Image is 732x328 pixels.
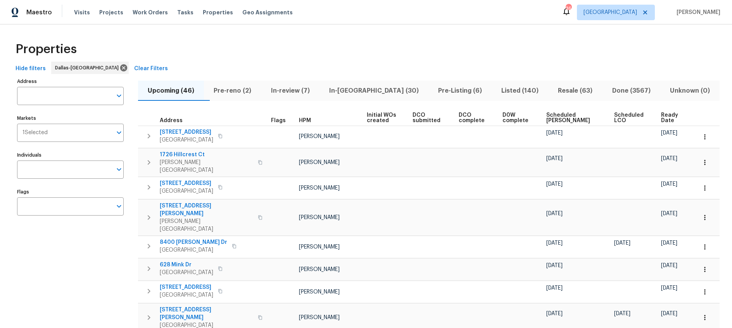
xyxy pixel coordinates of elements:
[17,116,124,121] label: Markets
[413,112,445,123] span: DCO submitted
[661,285,677,291] span: [DATE]
[299,118,311,123] span: HPM
[242,9,293,16] span: Geo Assignments
[299,160,340,165] span: [PERSON_NAME]
[661,181,677,187] span: [DATE]
[114,201,124,212] button: Open
[299,134,340,139] span: [PERSON_NAME]
[459,112,489,123] span: DCO complete
[546,130,563,136] span: [DATE]
[74,9,90,16] span: Visits
[160,283,213,291] span: [STREET_ADDRESS]
[12,62,49,76] button: Hide filters
[22,129,48,136] span: 1 Selected
[546,285,563,291] span: [DATE]
[114,90,124,101] button: Open
[546,311,563,316] span: [DATE]
[160,269,213,276] span: [GEOGRAPHIC_DATA]
[546,240,563,246] span: [DATE]
[17,79,124,84] label: Address
[496,85,544,96] span: Listed (140)
[661,130,677,136] span: [DATE]
[177,10,193,15] span: Tasks
[160,246,227,254] span: [GEOGRAPHIC_DATA]
[133,9,168,16] span: Work Orders
[160,291,213,299] span: [GEOGRAPHIC_DATA]
[114,127,124,138] button: Open
[134,64,168,74] span: Clear Filters
[661,156,677,161] span: [DATE]
[203,9,233,16] span: Properties
[16,45,77,53] span: Properties
[433,85,487,96] span: Pre-Listing (6)
[614,311,630,316] span: [DATE]
[160,118,183,123] span: Address
[566,5,571,12] div: 36
[160,136,213,144] span: [GEOGRAPHIC_DATA]
[299,185,340,191] span: [PERSON_NAME]
[16,64,46,74] span: Hide filters
[546,263,563,268] span: [DATE]
[661,263,677,268] span: [DATE]
[26,9,52,16] span: Maestro
[546,211,563,216] span: [DATE]
[160,218,253,233] span: [PERSON_NAME][GEOGRAPHIC_DATA]
[160,187,213,195] span: [GEOGRAPHIC_DATA]
[546,181,563,187] span: [DATE]
[614,240,630,246] span: [DATE]
[17,153,124,157] label: Individuals
[266,85,314,96] span: In-review (7)
[271,118,286,123] span: Flags
[665,85,715,96] span: Unknown (0)
[546,156,563,161] span: [DATE]
[661,311,677,316] span: [DATE]
[661,211,677,216] span: [DATE]
[143,85,199,96] span: Upcoming (46)
[299,289,340,295] span: [PERSON_NAME]
[55,64,122,72] span: Dallas-[GEOGRAPHIC_DATA]
[160,151,253,159] span: 1726 Hillcrest Ct
[299,267,340,272] span: [PERSON_NAME]
[160,306,253,321] span: [STREET_ADDRESS][PERSON_NAME]
[324,85,424,96] span: In-[GEOGRAPHIC_DATA] (30)
[546,112,601,123] span: Scheduled [PERSON_NAME]
[160,180,213,187] span: [STREET_ADDRESS]
[299,244,340,250] span: [PERSON_NAME]
[160,159,253,174] span: [PERSON_NAME][GEOGRAPHIC_DATA]
[114,164,124,175] button: Open
[502,112,533,123] span: D0W complete
[614,112,648,123] span: Scheduled LCO
[160,202,253,218] span: [STREET_ADDRESS][PERSON_NAME]
[131,62,171,76] button: Clear Filters
[673,9,720,16] span: [PERSON_NAME]
[160,261,213,269] span: 628 Mink Dr
[661,240,677,246] span: [DATE]
[584,9,637,16] span: [GEOGRAPHIC_DATA]
[160,128,213,136] span: [STREET_ADDRESS]
[607,85,656,96] span: Done (3567)
[209,85,256,96] span: Pre-reno (2)
[160,238,227,246] span: 8400 [PERSON_NAME] Dr
[51,62,129,74] div: Dallas-[GEOGRAPHIC_DATA]
[17,190,124,194] label: Flags
[299,215,340,220] span: [PERSON_NAME]
[661,112,683,123] span: Ready Date
[367,112,399,123] span: Initial WOs created
[99,9,123,16] span: Projects
[553,85,597,96] span: Resale (63)
[299,315,340,320] span: [PERSON_NAME]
